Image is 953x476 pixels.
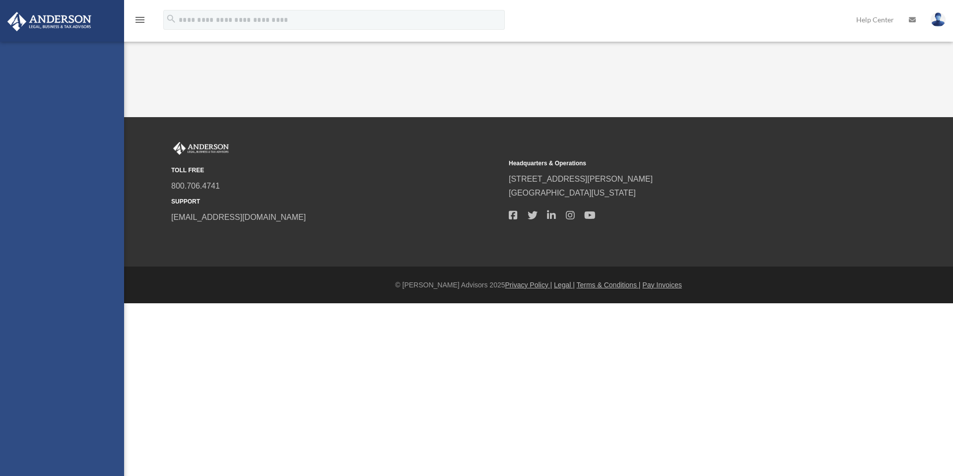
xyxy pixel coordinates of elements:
a: menu [134,17,146,26]
small: SUPPORT [171,197,502,207]
i: menu [134,14,146,26]
a: 800.706.4741 [171,182,220,190]
a: [GEOGRAPHIC_DATA][US_STATE] [509,189,636,197]
div: © [PERSON_NAME] Advisors 2025 [124,279,953,291]
a: Terms & Conditions | [577,281,641,289]
i: search [166,13,177,24]
a: [STREET_ADDRESS][PERSON_NAME] [509,175,653,183]
img: Anderson Advisors Platinum Portal [171,142,231,155]
a: Pay Invoices [642,281,681,289]
a: Privacy Policy | [505,281,552,289]
a: Legal | [554,281,575,289]
img: User Pic [931,12,946,27]
img: Anderson Advisors Platinum Portal [4,12,94,31]
a: [EMAIL_ADDRESS][DOMAIN_NAME] [171,213,306,221]
small: TOLL FREE [171,165,502,176]
small: Headquarters & Operations [509,158,839,169]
